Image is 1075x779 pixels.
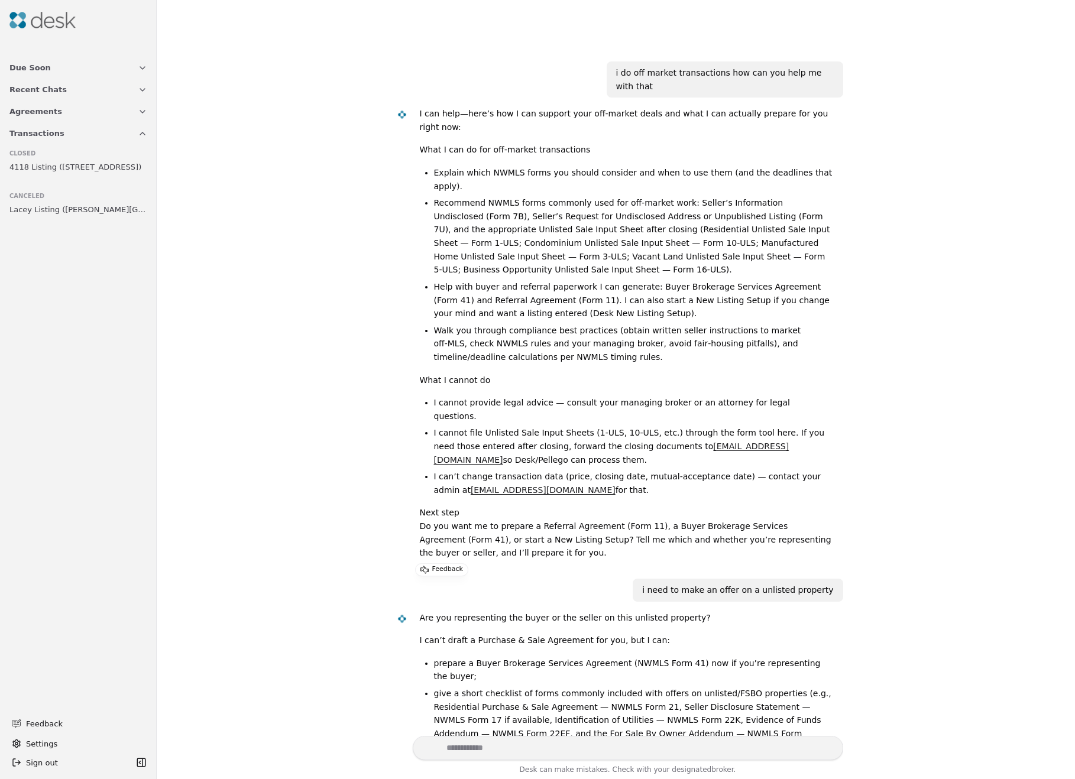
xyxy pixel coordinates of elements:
li: I cannot file Unlisted Sale Input Sheets (1‑ULS, 10‑ULS, etc.) through the form tool here. If you... [434,426,834,466]
span: Agreements [9,105,62,118]
li: I can’t change transaction data (price, closing date, mutual‑acceptance date) — contact your admi... [434,470,834,496]
button: Due Soon [2,57,154,79]
span: Sign out [26,757,58,769]
p: Feedback [432,564,463,576]
div: Canceled [9,191,147,201]
button: Recent Chats [2,79,154,100]
p: Next step Do you want me to prepare a Referral Agreement (Form 11), a Buyer Brokerage Services Ag... [420,506,834,559]
span: Settings [26,738,57,750]
button: Agreements [2,100,154,122]
div: i need to make an offer on a unlisted property [642,583,833,597]
p: Are you representing the buyer or the seller on this unlisted property? [420,611,834,625]
a: [EMAIL_ADDRESS][DOMAIN_NAME] [434,442,789,465]
a: [EMAIL_ADDRESS][DOMAIN_NAME] [471,485,616,495]
li: Help with buyer and referral paperwork I can generate: Buyer Brokerage Services Agreement (Form 4... [434,280,834,320]
div: i do off market transactions how can you help me with that [616,66,834,93]
img: Desk [9,12,76,28]
li: Walk you through compliance best practices (obtain written seller instructions to market off‑MLS,... [434,324,834,364]
div: Desk can make mistakes. Check with your broker. [413,764,843,779]
li: I cannot provide legal advice — consult your managing broker or an attorney for legal questions. [434,396,834,423]
span: Transactions [9,127,64,139]
span: Recent Chats [9,83,67,96]
li: give a short checklist of forms commonly included with offers on unlisted/FSBO properties (e.g., ... [434,687,834,754]
p: I can’t draft a Purchase & Sale Agreement for you, but I can: [420,634,834,647]
li: Explain which NWMLS forms you should consider and when to use them (and the deadlines that apply). [434,166,834,193]
button: Feedback [5,713,147,734]
p: I can help—here’s how I can support your off‑market deals and what I can actually prepare for you... [420,107,834,134]
span: designated [672,765,711,774]
button: Settings [7,734,150,753]
li: Recommend NWMLS forms commonly used for off‑market work: Seller’s Information Undisclosed (Form 7... [434,196,834,277]
img: Desk [397,614,407,624]
div: Closed [9,149,147,158]
p: What I cannot do [420,374,834,387]
textarea: Write your prompt here [413,736,843,760]
span: Due Soon [9,61,51,74]
li: prepare a Buyer Brokerage Services Agreement (NWMLS Form 41) now if you’re representing the buyer; [434,657,834,683]
span: Feedback [26,718,140,730]
span: 4118 Listing ([STREET_ADDRESS]) [9,161,141,173]
img: Desk [397,110,407,120]
button: Transactions [2,122,154,144]
button: Sign out [7,753,133,772]
p: What I can do for off‑market transactions [420,143,834,157]
span: Lacey Listing ([PERSON_NAME][GEOGRAPHIC_DATA]) [9,203,147,216]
